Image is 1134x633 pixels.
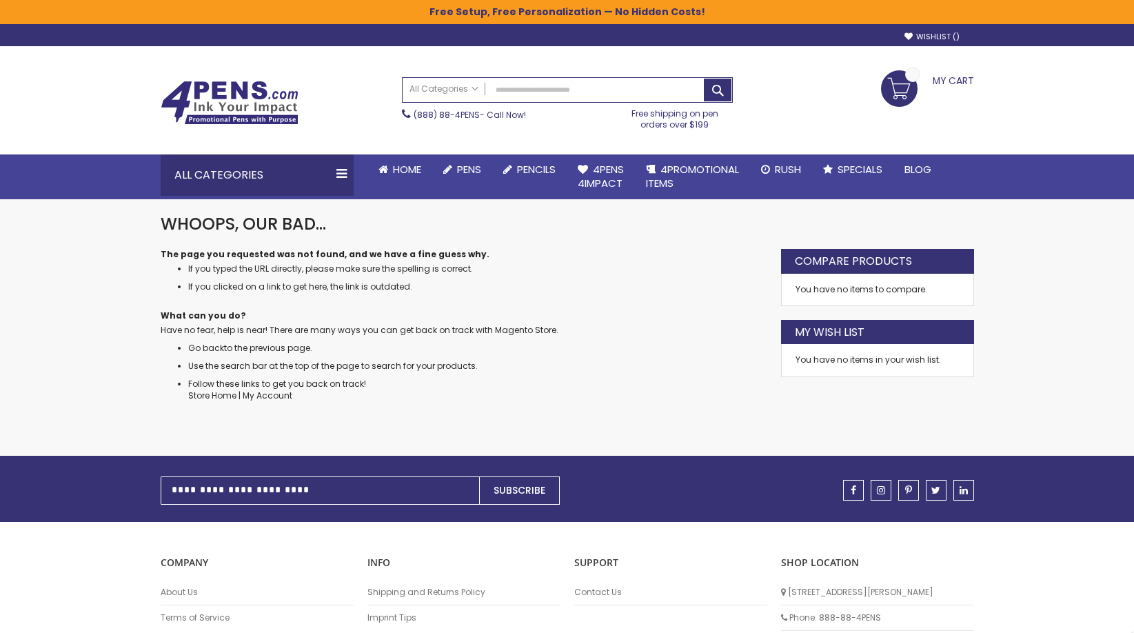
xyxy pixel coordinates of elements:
li: Phone: 888-88-4PENS [781,605,974,631]
div: All Categories [161,154,354,196]
a: 4Pens4impact [567,154,635,199]
dt: What can you do? [161,310,767,321]
a: twitter [926,480,946,501]
li: Follow these links to get you back on track! [188,379,767,401]
span: Whoops, our bad... [161,212,326,235]
a: Blog [893,154,942,185]
a: Home [367,154,432,185]
p: SHOP LOCATION [781,556,974,570]
span: - Call Now! [414,109,526,121]
span: | [239,390,241,401]
a: About Us [161,587,354,598]
img: 4Pens Custom Pens and Promotional Products [161,81,298,125]
a: linkedin [953,480,974,501]
a: Pens [432,154,492,185]
a: 4PROMOTIONALITEMS [635,154,750,199]
a: instagram [871,480,891,501]
span: Subscribe [494,483,545,497]
p: Support [574,556,767,570]
a: Contact Us [574,587,767,598]
a: pinterest [898,480,919,501]
a: Pencils [492,154,567,185]
span: twitter [931,485,940,495]
li: [STREET_ADDRESS][PERSON_NAME] [781,580,974,605]
a: Wishlist [904,32,960,42]
a: Store Home [188,390,236,401]
span: 4Pens 4impact [578,162,624,190]
p: INFO [367,556,560,570]
span: instagram [877,485,885,495]
button: Subscribe [479,476,560,505]
span: linkedin [960,485,968,495]
a: All Categories [403,78,485,101]
a: Imprint Tips [367,612,560,623]
li: If you typed the URL directly, please make sure the spelling is correct. [188,263,767,274]
span: Specials [838,162,882,177]
a: My Account [243,390,292,401]
div: You have no items to compare. [781,274,974,306]
a: Go back [188,342,224,354]
span: pinterest [905,485,912,495]
span: Pencils [517,162,556,177]
span: Rush [775,162,801,177]
a: Rush [750,154,812,185]
a: Shipping and Returns Policy [367,587,560,598]
div: You have no items in your wish list. [796,354,960,365]
span: 4PROMOTIONAL ITEMS [646,162,739,190]
li: to the previous page. [188,343,767,354]
li: Use the search bar at the top of the page to search for your products. [188,361,767,372]
span: Blog [904,162,931,177]
span: Pens [457,162,481,177]
a: Specials [812,154,893,185]
span: Home [393,162,421,177]
p: COMPANY [161,556,354,570]
dt: The page you requested was not found, and we have a fine guess why. [161,249,767,260]
span: facebook [851,485,856,495]
div: Free shipping on pen orders over $199 [617,103,733,130]
strong: My Wish List [795,325,864,340]
a: facebook [843,480,864,501]
dd: Have no fear, help is near! There are many ways you can get back on track with Magento Store. [161,325,767,336]
a: Terms of Service [161,612,354,623]
li: If you clicked on a link to get here, the link is outdated. [188,281,767,292]
a: (888) 88-4PENS [414,109,480,121]
strong: Compare Products [795,254,912,269]
span: All Categories [409,83,478,94]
